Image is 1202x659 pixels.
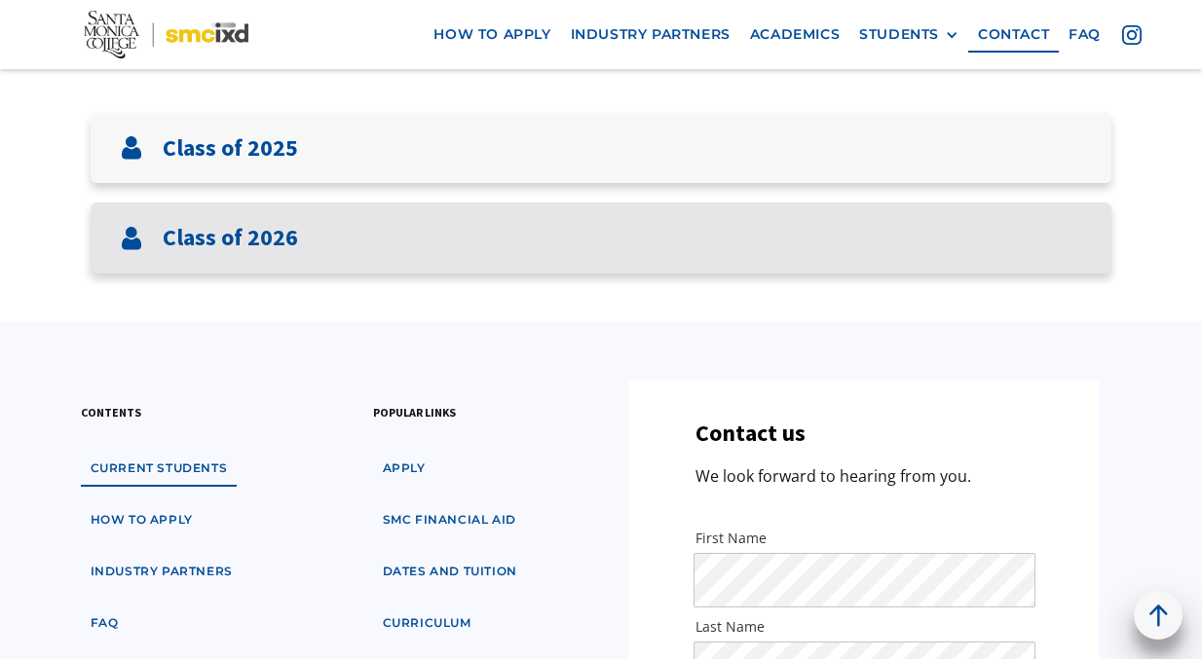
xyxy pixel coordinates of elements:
[120,136,143,160] img: User icon
[740,17,849,53] a: Academics
[84,11,247,58] img: Santa Monica College - SMC IxD logo
[163,134,298,163] h3: Class of 2025
[859,26,958,43] div: STUDENTS
[1134,591,1183,640] a: back to top
[81,403,141,421] h3: contents
[81,605,129,641] a: faq
[424,17,560,53] a: how to apply
[81,502,203,538] a: how to apply
[695,463,971,490] p: We look forward to hearing from you.
[81,451,238,487] a: Current students
[373,502,526,538] a: SMC financial aid
[373,554,527,590] a: dates and tuition
[163,224,298,252] h3: Class of 2026
[81,554,243,590] a: industry partners
[1122,25,1142,45] img: icon - instagram
[373,605,481,641] a: curriculum
[120,227,143,250] img: User icon
[695,617,1033,637] label: Last Name
[373,403,456,421] h3: popular links
[373,451,435,487] a: apply
[968,17,1059,53] a: contact
[695,420,806,448] h3: Contact us
[859,26,939,43] div: STUDENTS
[1059,17,1110,53] a: faq
[561,17,740,53] a: industry partners
[695,529,1033,548] label: First Name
